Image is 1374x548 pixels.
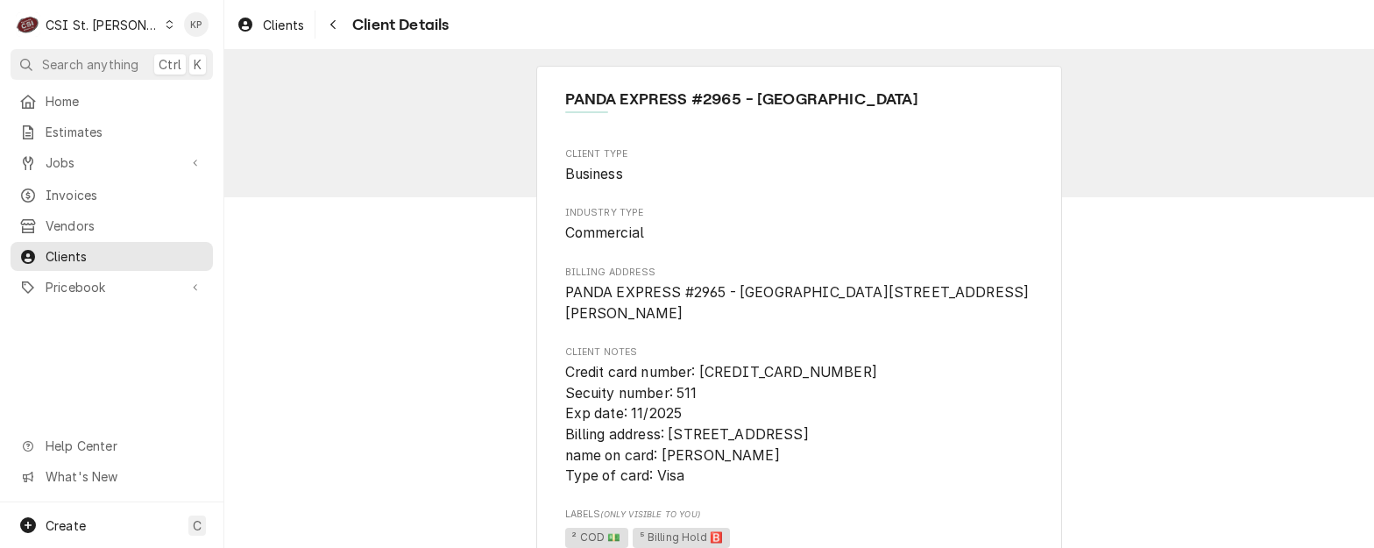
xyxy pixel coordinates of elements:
div: Client Notes [565,345,1034,487]
a: Vendors [11,211,213,240]
span: C [193,516,202,535]
div: CSI St. [PERSON_NAME] [46,16,159,34]
span: Home [46,92,204,110]
span: Jobs [46,153,178,172]
span: Client Notes [565,362,1034,487]
a: Home [11,87,213,116]
span: Client Details [347,13,449,37]
div: C [16,12,40,37]
span: Create [46,518,86,533]
a: Clients [230,11,311,39]
div: KP [184,12,209,37]
span: Billing Address [565,266,1034,280]
span: Billing Address [565,282,1034,324]
span: Business [565,166,623,182]
a: Go to Jobs [11,148,213,177]
a: Clients [11,242,213,271]
div: Kym Parson's Avatar [184,12,209,37]
a: Go to Help Center [11,431,213,460]
span: Vendors [46,217,204,235]
span: Labels [565,508,1034,522]
span: Industry Type [565,206,1034,220]
span: PANDA EXPRESS #2965 - [GEOGRAPHIC_DATA][STREET_ADDRESS][PERSON_NAME] [565,284,1030,322]
span: (Only Visible to You) [600,509,699,519]
div: CSI St. Louis's Avatar [16,12,40,37]
button: Navigate back [319,11,347,39]
span: Industry Type [565,223,1034,244]
a: Go to What's New [11,462,213,491]
a: Invoices [11,181,213,210]
span: Clients [46,247,204,266]
span: Name [565,88,1034,111]
span: Clients [263,16,304,34]
span: Ctrl [159,55,181,74]
span: Credit card number: [CREDIT_CARD_NUMBER] Secuity number: 511 Exp date: 11/2025 Billing address: [... [565,364,877,484]
span: K [194,55,202,74]
a: Go to Pricebook [11,273,213,302]
div: Industry Type [565,206,1034,244]
div: Client Type [565,147,1034,185]
a: Estimates [11,117,213,146]
span: What's New [46,467,202,486]
span: Client Notes [565,345,1034,359]
span: Client Type [565,164,1034,185]
span: Client Type [565,147,1034,161]
span: Search anything [42,55,138,74]
span: Pricebook [46,278,178,296]
div: Billing Address [565,266,1034,324]
span: Help Center [46,437,202,455]
span: Invoices [46,186,204,204]
div: Client Information [565,88,1034,125]
span: Commercial [565,224,645,241]
span: Estimates [46,123,204,141]
button: Search anythingCtrlK [11,49,213,80]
